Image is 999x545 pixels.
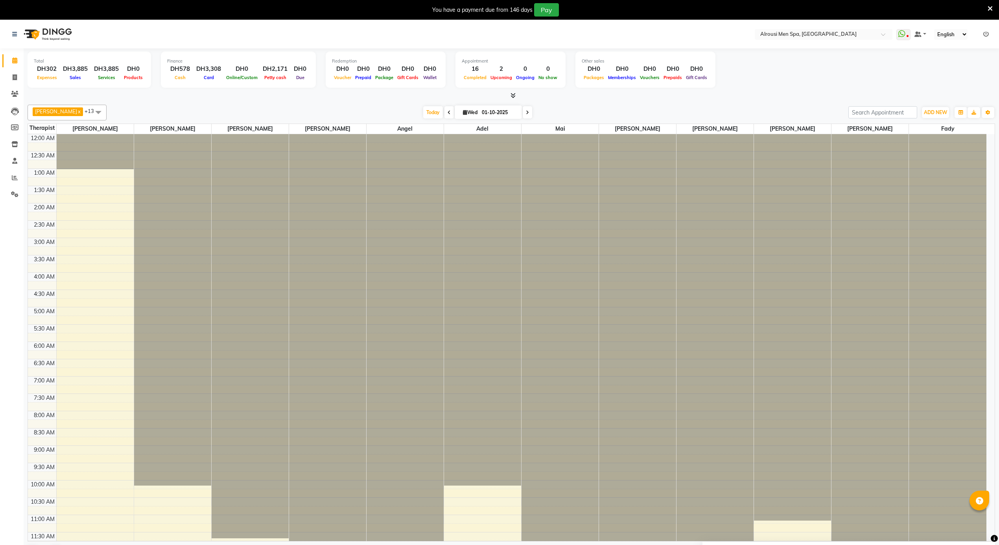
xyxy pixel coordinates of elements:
[922,107,949,118] button: ADD NEW
[35,108,77,115] span: [PERSON_NAME]
[32,221,56,229] div: 2:30 AM
[122,65,145,74] div: DH0
[32,463,56,471] div: 9:30 AM
[684,75,709,80] span: Gift Cards
[676,124,754,134] span: [PERSON_NAME]
[353,65,373,74] div: DH0
[514,65,536,74] div: 0
[29,134,56,142] div: 12:00 AM
[212,124,289,134] span: [PERSON_NAME]
[536,65,559,74] div: 0
[420,65,439,74] div: DH0
[423,106,443,118] span: Today
[173,75,188,80] span: Cash
[488,75,514,80] span: Upcoming
[202,75,216,80] span: Card
[367,124,444,134] span: Angel
[291,65,310,74] div: DH0
[85,108,100,114] span: +13
[32,307,56,316] div: 5:00 AM
[35,75,59,80] span: Expenses
[32,377,56,385] div: 7:00 AM
[91,65,122,74] div: DH3,885
[167,58,310,65] div: Finance
[582,75,606,80] span: Packages
[332,58,439,65] div: Redemption
[909,124,986,134] span: Fady
[373,65,395,74] div: DH0
[848,106,917,118] input: Search Appointment
[29,151,56,160] div: 12:30 AM
[294,75,306,80] span: Due
[32,342,56,350] div: 6:00 AM
[32,273,56,281] div: 4:00 AM
[662,65,684,74] div: DH0
[534,3,559,17] button: Pay
[444,124,521,134] span: Adel
[32,255,56,264] div: 3:30 AM
[432,6,533,14] div: You have a payment due from 146 days
[29,498,56,506] div: 10:30 AM
[32,411,56,419] div: 8:00 AM
[77,108,81,115] a: x
[395,65,420,74] div: DH0
[60,65,91,74] div: DH3,885
[332,75,353,80] span: Voucher
[122,75,145,80] span: Products
[29,532,56,541] div: 11:30 AM
[32,446,56,454] div: 9:00 AM
[462,65,488,74] div: 16
[332,65,353,74] div: DH0
[193,65,224,74] div: DH3,308
[582,65,606,74] div: DH0
[34,58,145,65] div: Total
[606,65,638,74] div: DH0
[462,58,559,65] div: Appointment
[421,75,439,80] span: Wallet
[32,169,56,177] div: 1:00 AM
[479,107,519,118] input: 2025-10-01
[167,65,193,74] div: DH578
[32,186,56,194] div: 1:30 AM
[262,75,288,80] span: Petty cash
[606,75,638,80] span: Memberships
[32,394,56,402] div: 7:30 AM
[395,75,420,80] span: Gift Cards
[638,75,662,80] span: Vouchers
[224,65,260,74] div: DH0
[831,124,909,134] span: [PERSON_NAME]
[599,124,676,134] span: [PERSON_NAME]
[536,75,559,80] span: No show
[522,124,599,134] span: Mai
[32,238,56,246] div: 3:00 AM
[20,23,74,45] img: logo
[353,75,373,80] span: Prepaid
[96,75,117,80] span: Services
[684,65,709,74] div: DH0
[29,480,56,489] div: 10:00 AM
[32,203,56,212] div: 2:00 AM
[224,75,260,80] span: Online/Custom
[462,75,488,80] span: Completed
[57,124,134,134] span: [PERSON_NAME]
[754,124,831,134] span: [PERSON_NAME]
[638,65,662,74] div: DH0
[32,429,56,437] div: 8:30 AM
[32,359,56,368] div: 6:30 AM
[32,290,56,298] div: 4:30 AM
[461,109,479,115] span: Wed
[260,65,291,74] div: DH2,171
[34,65,60,74] div: DH302
[582,58,709,65] div: Other sales
[28,124,56,132] div: Therapist
[134,124,211,134] span: [PERSON_NAME]
[924,109,947,115] span: ADD NEW
[488,65,514,74] div: 2
[966,514,991,537] iframe: chat widget
[373,75,395,80] span: Package
[662,75,684,80] span: Prepaids
[289,124,366,134] span: [PERSON_NAME]
[514,75,536,80] span: Ongoing
[32,325,56,333] div: 5:30 AM
[29,515,56,523] div: 11:00 AM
